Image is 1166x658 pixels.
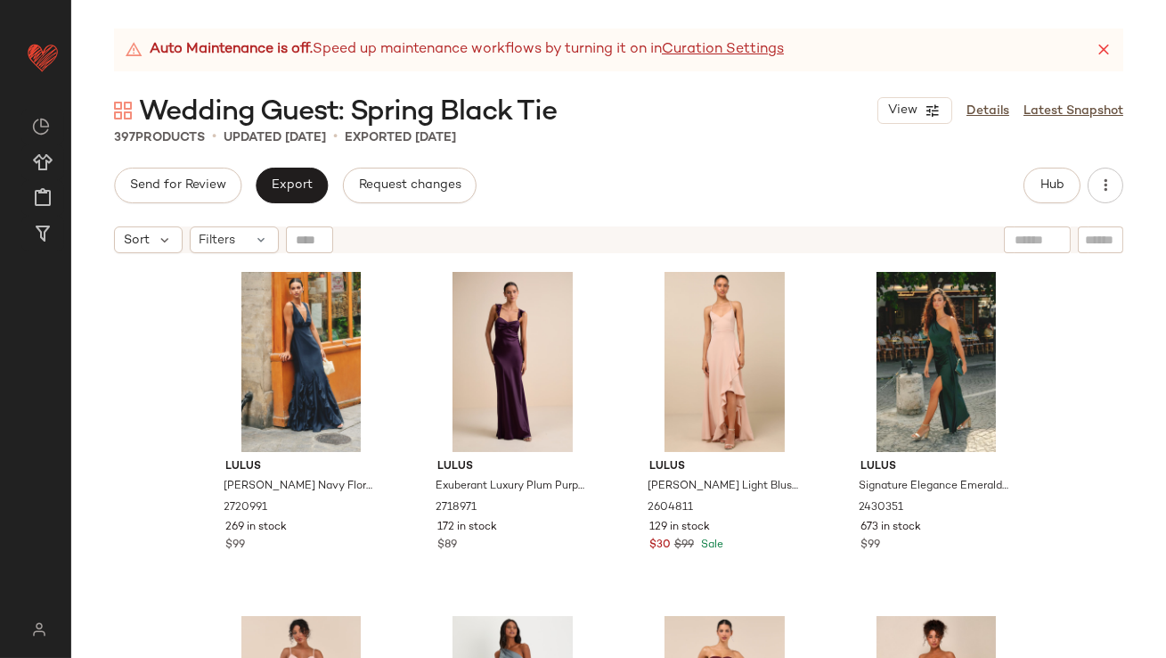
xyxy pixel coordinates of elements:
[25,39,61,75] img: heart_red.DM2ytmEG.svg
[1023,168,1080,203] button: Hub
[226,459,377,475] span: Lulus
[662,39,784,61] a: Curation Settings
[114,131,135,144] span: 397
[859,479,1009,495] span: Signature Elegance Emerald Satin One-Shoulder Maxi Dress
[437,538,457,554] span: $89
[635,272,814,452] img: 12596981_2604811.jpg
[649,520,710,536] span: 129 in stock
[114,102,132,119] img: svg%3e
[437,459,588,475] span: Lulus
[226,520,288,536] span: 269 in stock
[877,97,952,124] button: View
[343,168,477,203] button: Request changes
[648,479,798,495] span: [PERSON_NAME] Light Blush Ruffled Tulip High-Low Maxi Dress
[887,103,917,118] span: View
[114,168,241,203] button: Send for Review
[966,102,1009,120] a: Details
[21,622,56,637] img: svg%3e
[114,128,205,147] div: Products
[437,520,497,536] span: 172 in stock
[860,520,921,536] span: 673 in stock
[358,178,461,193] span: Request changes
[436,479,586,495] span: Exuberant Luxury Plum Purple Satin Ruffled Lace-Up Maxi Dress
[212,127,216,148] span: •
[124,231,150,250] span: Sort
[333,127,338,148] span: •
[860,538,880,554] span: $99
[224,500,268,516] span: 2720991
[256,168,328,203] button: Export
[271,178,313,193] span: Export
[200,231,236,250] span: Filters
[212,272,391,452] img: 13112101_2720991.jpg
[1023,102,1123,120] a: Latest Snapshot
[32,118,50,136] img: svg%3e
[674,538,694,554] span: $99
[697,539,723,551] span: Sale
[224,128,326,147] p: updated [DATE]
[1040,178,1064,193] span: Hub
[859,500,903,516] span: 2430351
[648,500,693,516] span: 2604811
[649,459,800,475] span: Lulus
[139,95,557,130] span: Wedding Guest: Spring Black Tie
[436,500,477,516] span: 2718971
[423,272,602,452] img: 2718971_01_hero_2025-08-15.jpg
[649,538,671,554] span: $30
[125,39,784,61] div: Speed up maintenance workflows by turning it on in
[224,479,375,495] span: [PERSON_NAME] Navy Floral Sleeveless Ruffled Maxi Dress
[345,128,456,147] p: Exported [DATE]
[150,39,313,61] strong: Auto Maintenance is off.
[860,459,1011,475] span: Lulus
[226,538,246,554] span: $99
[129,178,226,193] span: Send for Review
[846,272,1025,452] img: 13111941_2430351.jpg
